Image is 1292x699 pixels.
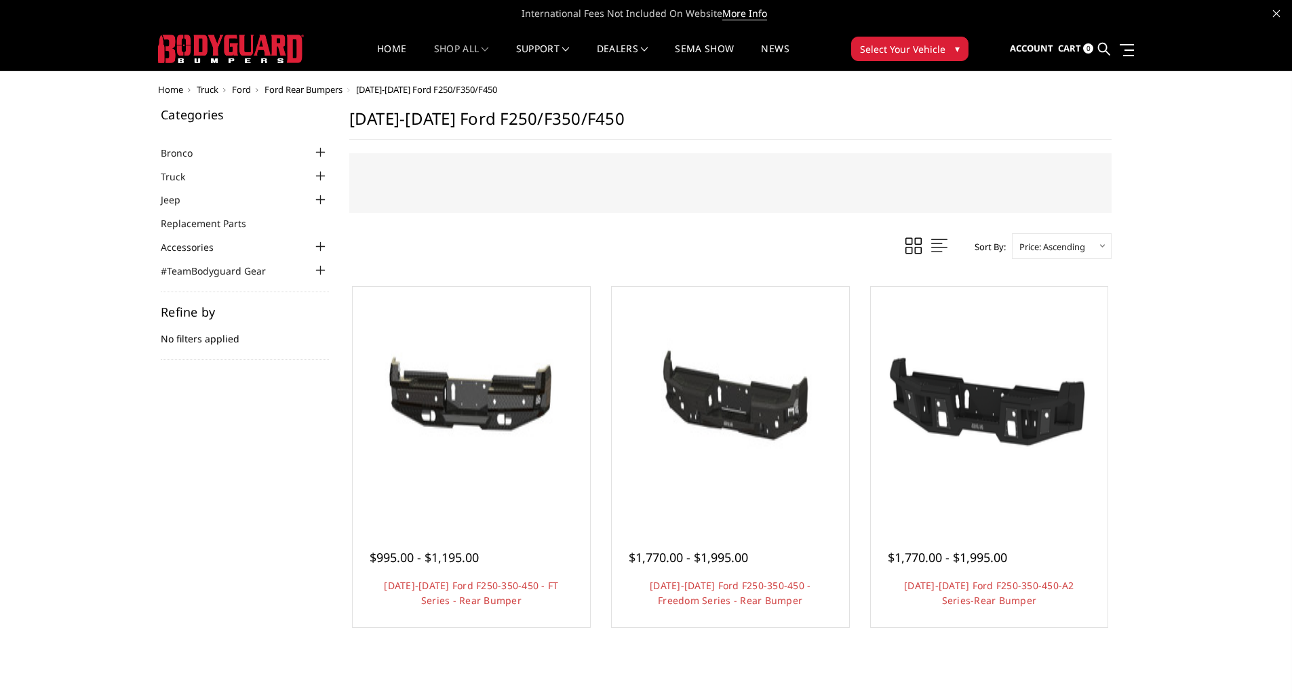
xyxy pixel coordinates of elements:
a: More Info [722,7,767,20]
span: 0 [1083,43,1093,54]
a: [DATE]-[DATE] Ford F250-350-450 - Freedom Series - Rear Bumper [650,579,810,607]
a: #TeamBodyguard Gear [161,264,283,278]
a: Home [158,83,183,96]
a: Ford [232,83,251,96]
img: BODYGUARD BUMPERS [158,35,304,63]
a: Jeep [161,193,197,207]
h5: Refine by [161,306,329,318]
span: $1,770.00 - $1,995.00 [888,549,1007,565]
a: Bronco [161,146,210,160]
a: Cart 0 [1058,31,1093,67]
a: 2023-2025 Ford F250-350-450 - Freedom Series - Rear Bumper 2023-2025 Ford F250-350-450 - Freedom ... [615,290,846,521]
a: Ford Rear Bumpers [265,83,342,96]
a: News [761,44,789,71]
span: Select Your Vehicle [860,42,945,56]
a: [DATE]-[DATE] Ford F250-350-450-A2 Series-Rear Bumper [904,579,1074,607]
a: Dealers [597,44,648,71]
a: Home [377,44,406,71]
img: 2023-2025 Ford F250-350-450-A2 Series-Rear Bumper [874,290,1105,521]
span: $995.00 - $1,195.00 [370,549,479,565]
a: Accessories [161,240,231,254]
span: [DATE]-[DATE] Ford F250/F350/F450 [356,83,497,96]
span: Cart [1058,42,1081,54]
img: 2023-2026 Ford F250-350-450 - FT Series - Rear Bumper [356,290,587,521]
a: Replacement Parts [161,216,263,231]
a: Truck [161,169,202,184]
button: Select Your Vehicle [851,37,968,61]
a: Account [1010,31,1053,67]
span: ▾ [955,41,960,56]
a: SEMA Show [675,44,734,71]
a: [DATE]-[DATE] Ford F250-350-450 - FT Series - Rear Bumper [384,579,558,607]
a: 2023-2025 Ford F250-350-450-A2 Series-Rear Bumper 2023-2025 Ford F250-350-450-A2 Series-Rear Bumper [874,290,1105,521]
div: No filters applied [161,306,329,360]
h5: Categories [161,108,329,121]
a: Support [516,44,570,71]
span: Account [1010,42,1053,54]
label: Sort By: [967,237,1006,257]
span: $1,770.00 - $1,995.00 [629,549,748,565]
a: Truck [197,83,218,96]
a: shop all [434,44,489,71]
h1: [DATE]-[DATE] Ford F250/F350/F450 [349,108,1112,140]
